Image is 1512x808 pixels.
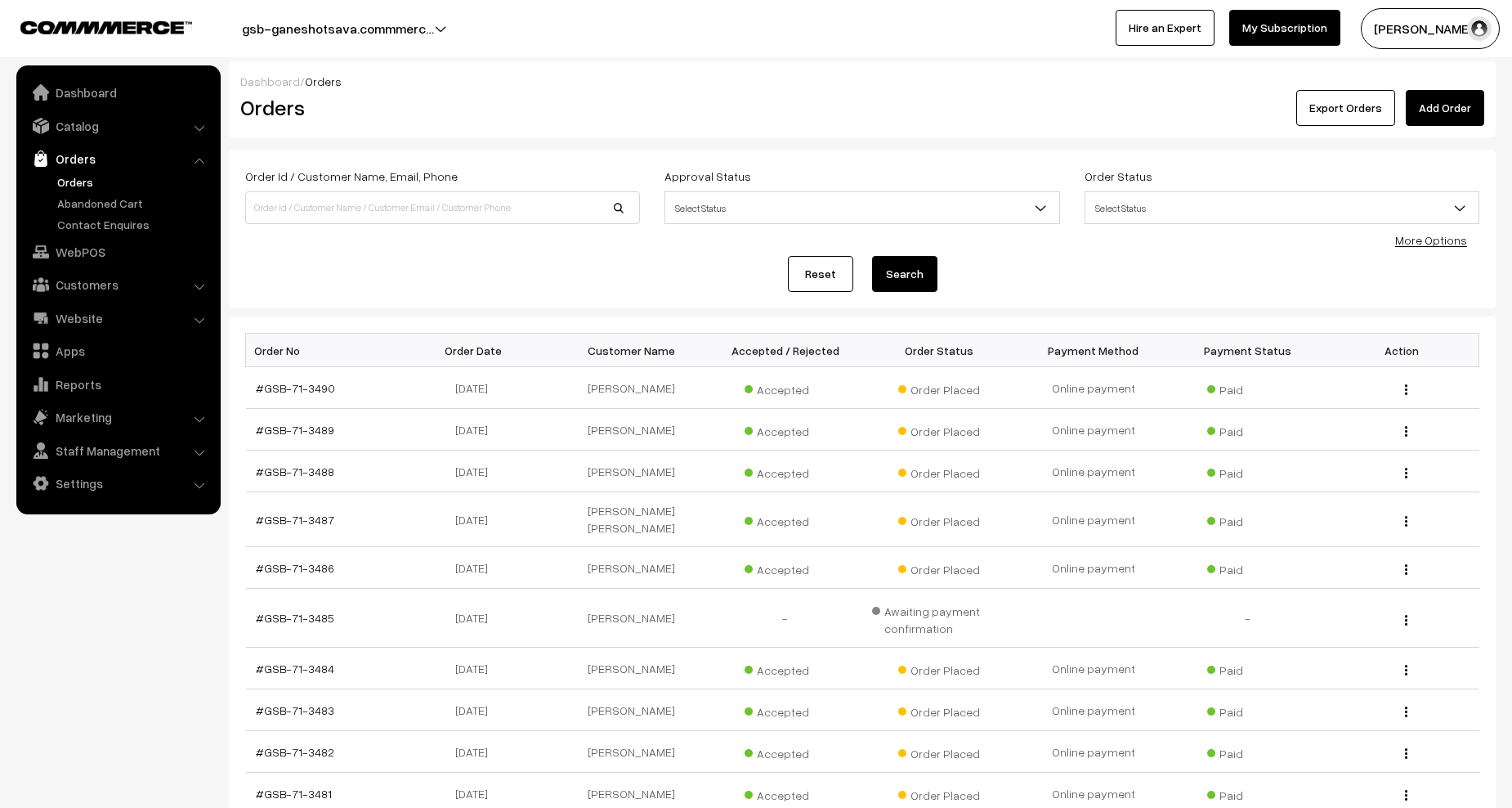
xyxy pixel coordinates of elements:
span: Paid [1207,658,1289,679]
span: Paid [1207,699,1289,720]
span: Accepted [745,377,826,398]
td: [PERSON_NAME] [554,547,709,589]
a: Apps [20,336,215,366]
th: Payment Method [1017,334,1171,367]
td: Online payment [1017,409,1171,451]
span: Accepted [745,741,826,762]
a: My Subscription [1229,10,1340,46]
span: Paid [1207,419,1289,440]
td: [PERSON_NAME] [PERSON_NAME] [554,492,709,547]
span: Accepted [745,783,826,804]
a: Reports [20,370,215,399]
button: gsb-ganeshotsava.commmerc… [185,8,491,49]
a: Settings [20,469,215,498]
a: Reset [788,256,853,292]
span: Awaiting payment confirmation [872,599,1007,637]
img: Menu [1405,384,1407,395]
a: More Options [1395,233,1467,247]
img: Menu [1405,426,1407,437]
td: - [708,589,862,648]
button: Search [872,256,937,292]
a: Customers [20,270,215,299]
span: Paid [1207,509,1289,530]
td: [PERSON_NAME] [554,689,709,731]
img: Menu [1405,516,1407,527]
th: Accepted / Rejected [708,334,862,367]
input: Order Id / Customer Name / Customer Email / Customer Phone [245,191,640,224]
a: Marketing [20,402,215,432]
a: #GSB-71-3488 [256,465,334,478]
span: Order Placed [898,509,980,530]
span: Order Placed [898,557,980,578]
td: [PERSON_NAME] [554,367,709,409]
td: [PERSON_NAME] [554,589,709,648]
button: [PERSON_NAME] [1361,8,1500,49]
td: Online payment [1017,731,1171,773]
a: Abandoned Cart [53,195,215,212]
span: Order Placed [898,741,980,762]
span: Paid [1207,741,1289,762]
a: Add Order [1406,90,1484,126]
a: #GSB-71-3487 [256,513,334,527]
a: #GSB-71-3490 [256,381,335,395]
td: [DATE] [400,409,554,451]
a: #GSB-71-3482 [256,745,334,759]
a: #GSB-71-3481 [256,787,332,801]
td: [DATE] [400,731,554,773]
span: Select Status [664,191,1059,224]
td: [DATE] [400,648,554,689]
a: Catalog [20,111,215,141]
span: Paid [1207,460,1289,482]
span: Accepted [745,699,826,720]
img: user [1467,16,1492,41]
span: Select Status [1085,194,1478,222]
label: Order Status [1085,168,1152,185]
h2: Orders [240,95,638,120]
th: Action [1325,334,1479,367]
a: COMMMERCE [20,16,163,36]
a: Website [20,303,215,333]
td: [PERSON_NAME] [554,648,709,689]
img: Menu [1405,468,1407,478]
span: Orders [305,74,342,88]
span: Accepted [745,460,826,482]
td: Online payment [1017,547,1171,589]
a: #GSB-71-3484 [256,662,334,676]
span: Order Placed [898,377,980,398]
th: Order Status [862,334,1017,367]
td: Online payment [1017,492,1171,547]
span: Paid [1207,557,1289,578]
th: Payment Status [1170,334,1325,367]
td: [DATE] [400,547,554,589]
td: [PERSON_NAME] [554,731,709,773]
th: Customer Name [554,334,709,367]
img: Menu [1405,790,1407,801]
a: Contact Enquires [53,216,215,233]
a: #GSB-71-3485 [256,611,334,625]
label: Approval Status [664,168,751,185]
span: Paid [1207,377,1289,398]
td: Online payment [1017,451,1171,492]
img: COMMMERCE [20,21,192,34]
img: Menu [1405,707,1407,717]
label: Order Id / Customer Name, Email, Phone [245,168,458,185]
a: Orders [20,144,215,173]
td: [PERSON_NAME] [554,451,709,492]
a: #GSB-71-3489 [256,423,334,437]
td: [DATE] [400,451,554,492]
span: Select Status [1085,191,1479,224]
th: Order No [246,334,400,367]
span: Order Placed [898,699,980,720]
a: WebPOS [20,237,215,267]
td: [PERSON_NAME] [554,409,709,451]
td: Online payment [1017,689,1171,731]
td: [DATE] [400,367,554,409]
a: Dashboard [240,74,300,88]
td: - [1170,589,1325,648]
span: Paid [1207,783,1289,804]
a: #GSB-71-3483 [256,703,334,717]
a: Dashboard [20,78,215,107]
td: [DATE] [400,589,554,648]
img: Menu [1405,564,1407,575]
img: Menu [1405,748,1407,759]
